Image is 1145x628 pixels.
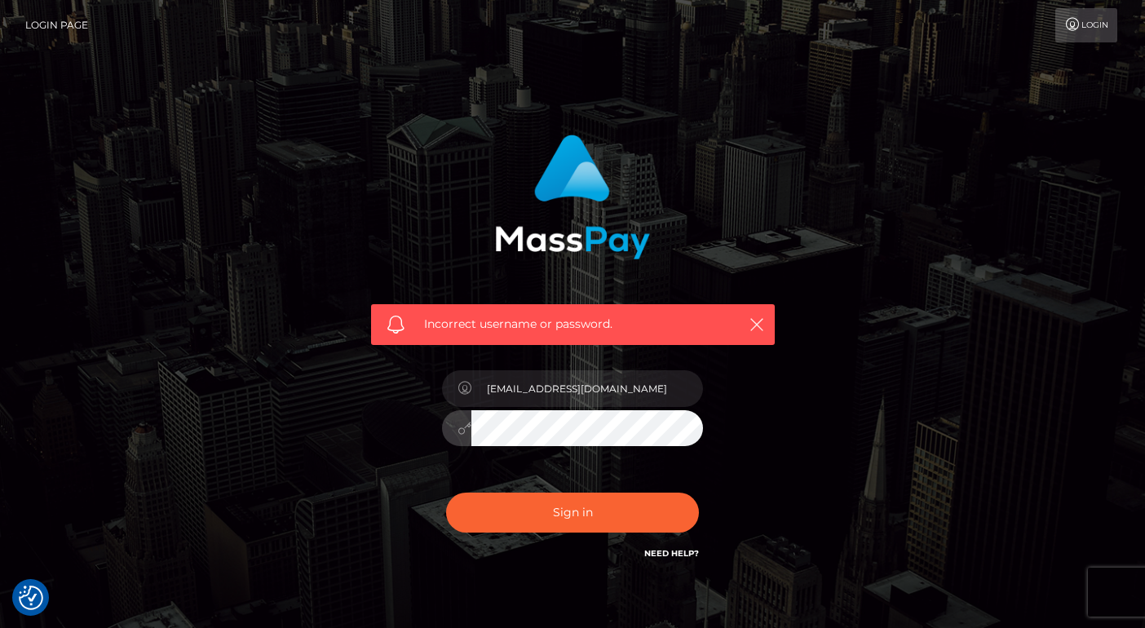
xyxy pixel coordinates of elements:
[19,586,43,610] img: Revisit consent button
[471,370,703,407] input: Username...
[495,135,650,259] img: MassPay Login
[25,8,88,42] a: Login Page
[644,548,699,559] a: Need Help?
[1055,8,1117,42] a: Login
[424,316,722,333] span: Incorrect username or password.
[446,493,699,533] button: Sign in
[19,586,43,610] button: Consent Preferences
